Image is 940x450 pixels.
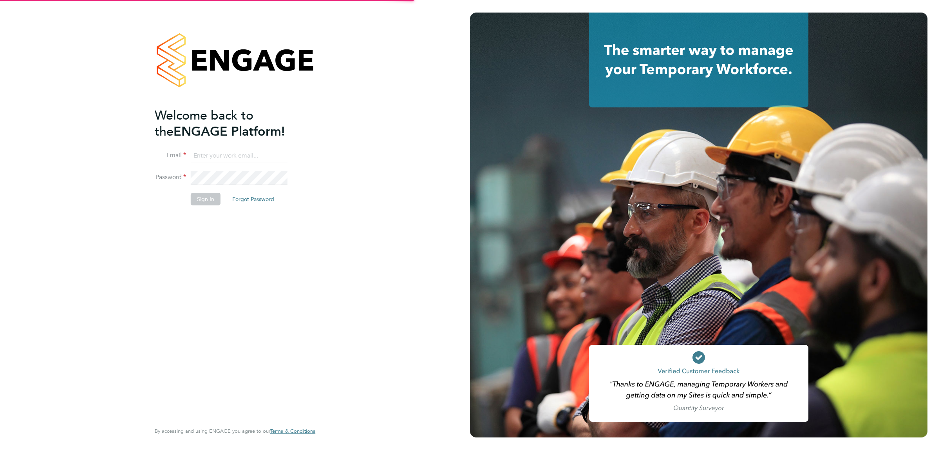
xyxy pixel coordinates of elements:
span: Welcome back to the [155,108,253,139]
label: Password [155,173,186,181]
a: Terms & Conditions [270,428,315,434]
h2: ENGAGE Platform! [155,107,307,140]
input: Enter your work email... [191,149,287,163]
span: Terms & Conditions [270,428,315,434]
span: By accessing and using ENGAGE you agree to our [155,428,315,434]
label: Email [155,151,186,160]
button: Forgot Password [226,193,280,205]
button: Sign In [191,193,221,205]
